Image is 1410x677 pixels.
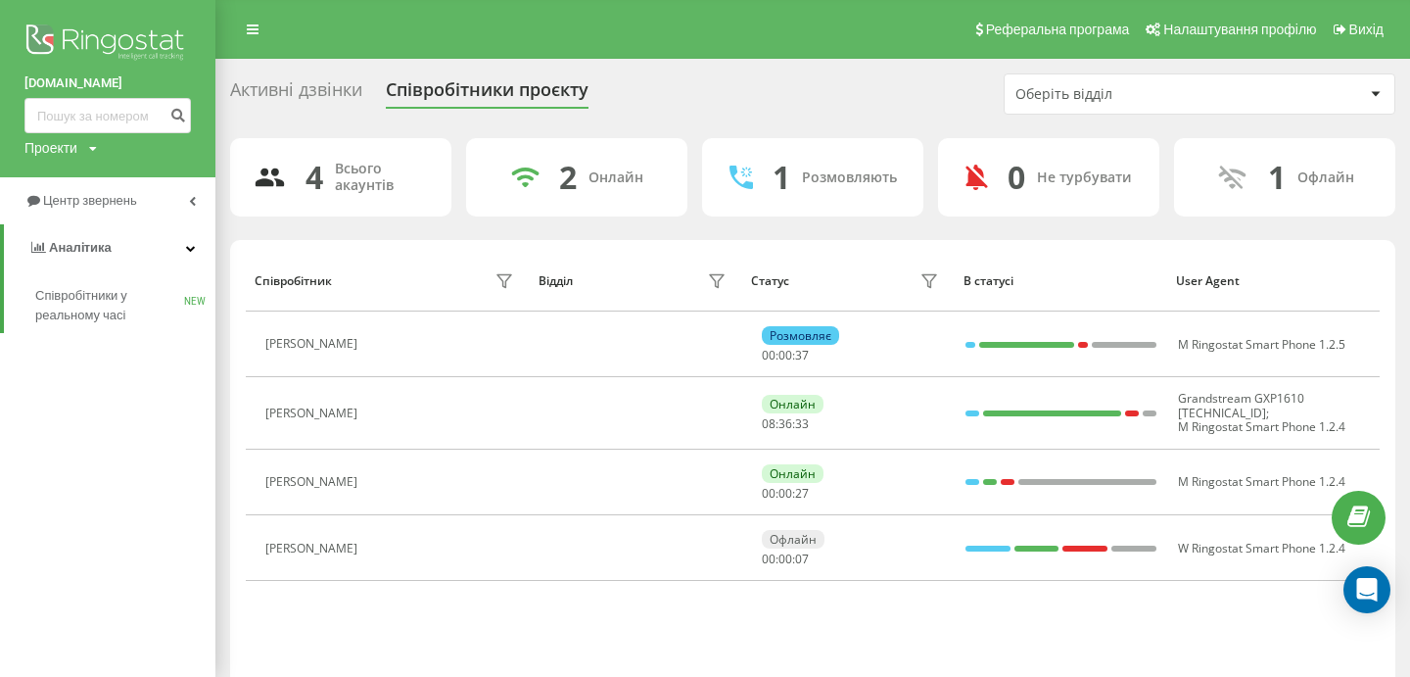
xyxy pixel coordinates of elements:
div: Проекти [24,138,77,158]
a: Співробітники у реальному часіNEW [35,278,215,333]
div: Активні дзвінки [230,79,362,110]
a: Аналiтика [4,224,215,271]
span: Вихід [1349,22,1384,37]
span: Співробітники у реальному часі [35,286,184,325]
div: Не турбувати [1037,169,1132,186]
div: Статус [751,274,789,288]
span: M Ringostat Smart Phone 1.2.5 [1178,336,1345,353]
div: : : [762,553,809,566]
div: [PERSON_NAME] [265,475,362,489]
div: [PERSON_NAME] [265,337,362,351]
div: 4 [305,159,323,196]
div: В статусі [963,274,1157,288]
span: 00 [762,485,775,502]
div: Розмовляють [802,169,897,186]
span: W Ringostat Smart Phone 1.2.4 [1178,540,1345,556]
div: Розмовляє [762,326,839,345]
div: Всього акаунтів [335,161,428,194]
span: M Ringostat Smart Phone 1.2.4 [1178,473,1345,490]
span: 00 [762,347,775,363]
div: Онлайн [762,464,823,483]
span: 27 [795,485,809,502]
span: 00 [778,485,792,502]
span: Налаштування профілю [1163,22,1316,37]
div: 2 [559,159,577,196]
div: 1 [773,159,790,196]
div: Відділ [539,274,573,288]
div: 1 [1268,159,1286,196]
span: 08 [762,415,775,432]
a: [DOMAIN_NAME] [24,73,191,93]
span: 00 [762,551,775,567]
span: 00 [778,347,792,363]
div: Оберіть відділ [1015,86,1249,103]
span: 36 [778,415,792,432]
div: Онлайн [762,395,823,413]
div: [PERSON_NAME] [265,407,362,420]
div: [PERSON_NAME] [265,542,362,556]
div: Офлайн [762,530,824,549]
div: : : [762,349,809,363]
span: Аналiтика [49,240,112,255]
span: 37 [795,347,809,363]
span: Grandstream GXP1610 [TECHNICAL_ID] [1178,390,1304,420]
span: Центр звернень [43,193,137,208]
div: : : [762,417,809,431]
div: 0 [1008,159,1025,196]
span: 00 [778,551,792,567]
span: 33 [795,415,809,432]
span: Реферальна програма [986,22,1130,37]
div: Офлайн [1297,169,1354,186]
div: Співробітники проєкту [386,79,588,110]
div: Онлайн [588,169,643,186]
span: 07 [795,551,809,567]
div: User Agent [1176,274,1370,288]
div: : : [762,487,809,501]
div: Співробітник [255,274,332,288]
div: Open Intercom Messenger [1343,566,1390,613]
span: M Ringostat Smart Phone 1.2.4 [1178,418,1345,435]
input: Пошук за номером [24,98,191,133]
img: Ringostat logo [24,20,191,69]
